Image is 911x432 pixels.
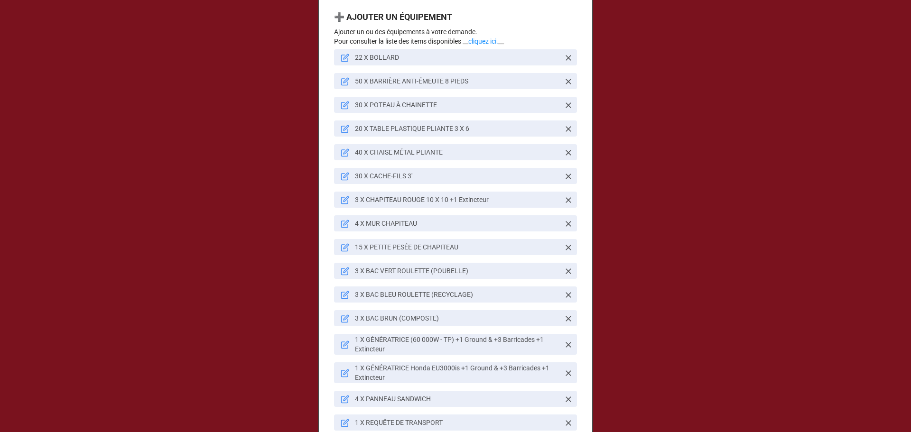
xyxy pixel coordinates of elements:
[355,394,560,404] p: 4 X PANNEAU SANDWICH
[355,266,560,276] p: 3 X BAC VERT ROULETTE (POUBELLE)
[355,124,560,133] p: 20 X TABLE PLASTIQUE PLIANTE 3 X 6
[355,171,560,181] p: 30 X CACHE-FILS 3'
[355,335,560,354] p: 1 X GÉNÉRATRICE (60 000W - TP) +1 Ground & +3 Barricades +1 Extincteur
[355,53,560,62] p: 22 X BOLLARD
[334,10,452,24] label: ➕ AJOUTER UN ÉQUIPEMENT
[355,100,560,110] p: 30 X POTEAU À CHAINETTE
[355,290,560,299] p: 3 X BAC BLEU ROULETTE (RECYCLAGE)
[334,27,577,46] p: Ajouter un ou des équipements à votre demande. Pour consulter la liste des items disponibles __ __
[355,195,560,204] p: 3 X CHAPITEAU ROUGE 10 X 10 +1 Extincteur
[468,37,498,45] a: cliquez ici.
[355,147,560,157] p: 40 X CHAISE MÉTAL PLIANTE
[355,219,560,228] p: 4 X MUR CHAPITEAU
[355,313,560,323] p: 3 X BAC BRUN (COMPOSTE)
[355,76,560,86] p: 50 X BARRIÈRE ANTI-ÉMEUTE 8 PIEDS
[355,418,560,427] p: 1 X REQUÊTE DE TRANSPORT
[355,242,560,252] p: 15 X PETITE PESÉE DE CHAPITEAU
[355,363,560,382] p: 1 X GÉNÉRATRICE Honda EU3000is +1 Ground & +3 Barricades +1 Extincteur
